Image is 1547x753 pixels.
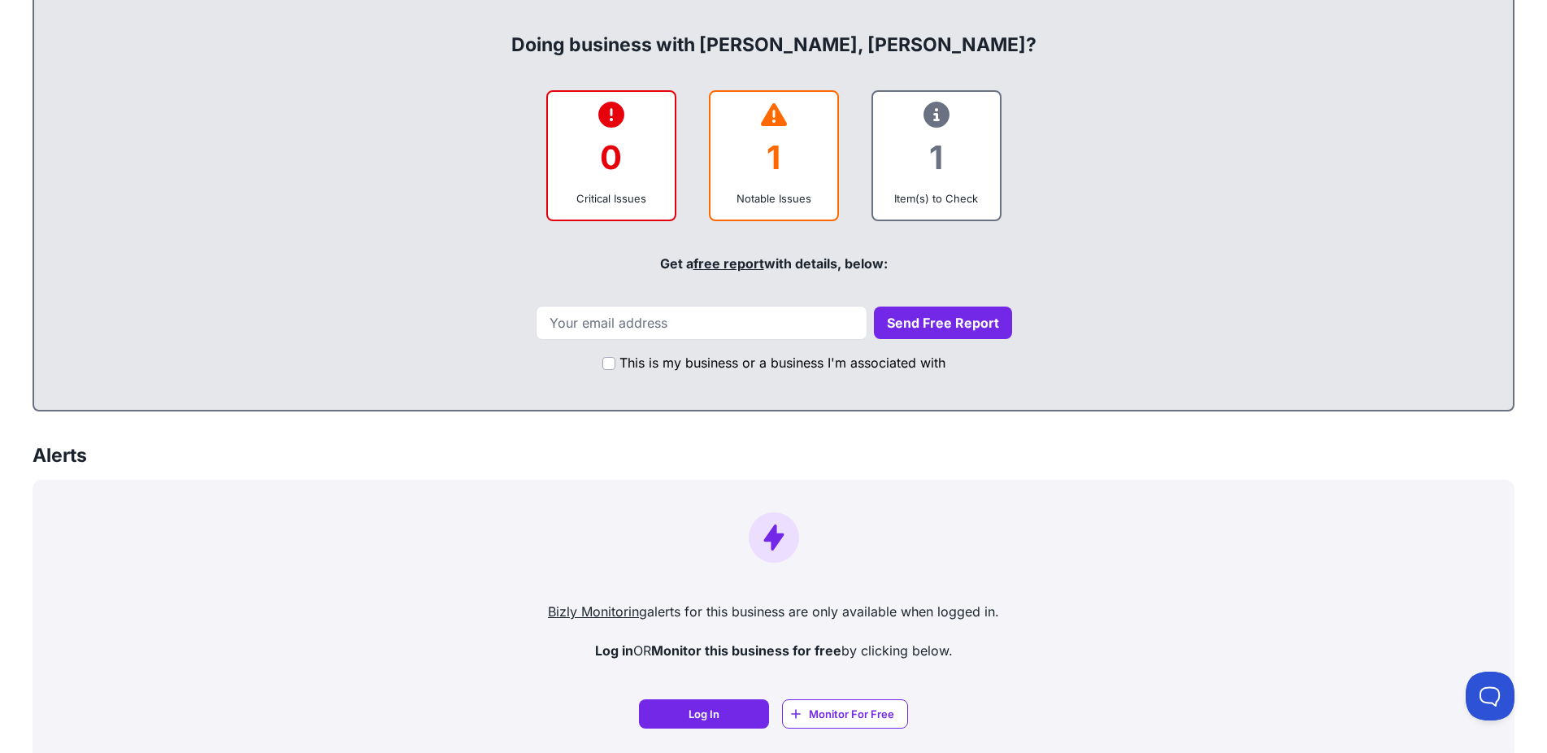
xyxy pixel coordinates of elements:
[782,699,908,729] a: Monitor For Free
[1466,672,1514,720] iframe: Toggle Customer Support
[724,190,824,207] div: Notable Issues
[536,306,867,340] input: Your email address
[561,190,662,207] div: Critical Issues
[651,642,841,659] strong: Monitor this business for free
[33,444,87,468] h3: Alerts
[50,6,1497,58] div: Doing business with [PERSON_NAME], [PERSON_NAME]?
[809,706,894,722] span: Monitor For Free
[561,124,662,190] div: 0
[46,602,1501,621] p: alerts for this business are only available when logged in.
[619,353,945,372] label: This is my business or a business I'm associated with
[724,124,824,190] div: 1
[886,124,987,190] div: 1
[693,255,764,272] a: free report
[595,642,633,659] strong: Log in
[874,307,1012,339] button: Send Free Report
[689,706,719,722] span: Log In
[639,699,769,729] a: Log In
[548,603,647,620] a: Bizly Monitoring
[886,190,987,207] div: Item(s) to Check
[660,255,888,272] span: Get a with details, below:
[46,641,1501,660] p: OR by clicking below.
